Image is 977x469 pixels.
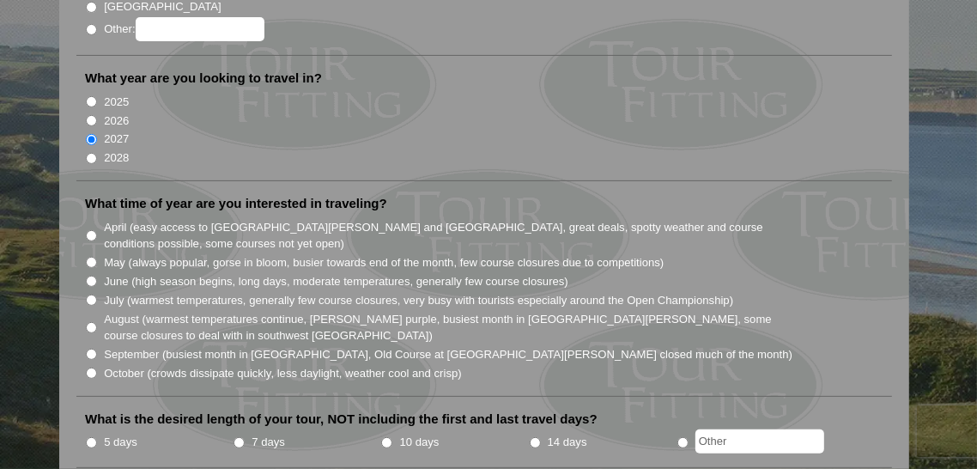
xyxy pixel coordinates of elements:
[104,17,264,41] label: Other:
[104,346,792,363] label: September (busiest month in [GEOGRAPHIC_DATA], Old Course at [GEOGRAPHIC_DATA][PERSON_NAME] close...
[104,365,462,382] label: October (crowds dissipate quickly, less daylight, weather cool and crisp)
[104,254,664,271] label: May (always popular, gorse in bloom, busier towards end of the month, few course closures due to ...
[695,429,824,454] input: Other
[104,94,129,111] label: 2025
[85,195,387,212] label: What time of year are you interested in traveling?
[104,292,733,309] label: July (warmest temperatures, generally few course closures, very busy with tourists especially aro...
[252,434,285,451] label: 7 days
[136,17,264,41] input: Other:
[104,311,794,344] label: August (warmest temperatures continue, [PERSON_NAME] purple, busiest month in [GEOGRAPHIC_DATA][P...
[104,113,129,130] label: 2026
[104,273,568,290] label: June (high season begins, long days, moderate temperatures, generally few course closures)
[104,131,129,148] label: 2027
[85,70,322,87] label: What year are you looking to travel in?
[548,434,587,451] label: 14 days
[400,434,440,451] label: 10 days
[85,411,598,428] label: What is the desired length of your tour, NOT including the first and last travel days?
[104,434,137,451] label: 5 days
[104,149,129,167] label: 2028
[104,219,794,253] label: April (easy access to [GEOGRAPHIC_DATA][PERSON_NAME] and [GEOGRAPHIC_DATA], great deals, spotty w...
